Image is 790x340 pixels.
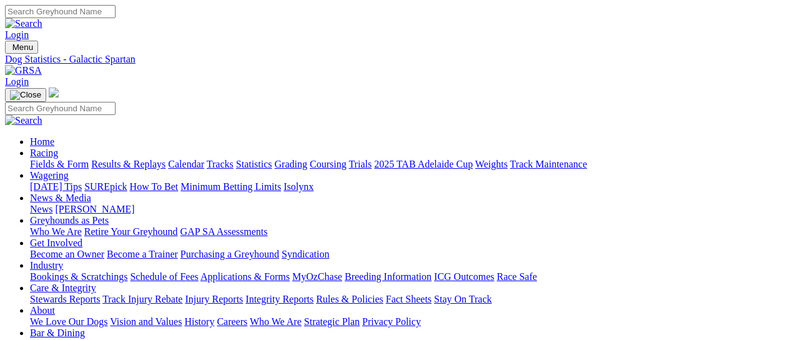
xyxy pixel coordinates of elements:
img: GRSA [5,65,42,76]
img: Search [5,18,42,29]
a: Login [5,76,29,87]
a: 2025 TAB Adelaide Cup [374,159,473,169]
a: GAP SA Assessments [180,226,268,237]
button: Toggle navigation [5,41,38,54]
a: Bookings & Scratchings [30,271,127,282]
a: Rules & Policies [316,294,383,304]
div: News & Media [30,204,785,215]
a: Racing [30,147,58,158]
a: Stewards Reports [30,294,100,304]
a: Who We Are [250,316,302,327]
a: Weights [475,159,508,169]
a: Who We Are [30,226,82,237]
input: Search [5,102,116,115]
a: Results & Replays [91,159,165,169]
a: Privacy Policy [362,316,421,327]
div: Racing [30,159,785,170]
img: Search [5,115,42,126]
div: Industry [30,271,785,282]
a: Stay On Track [434,294,491,304]
a: Bar & Dining [30,327,85,338]
a: Fact Sheets [386,294,432,304]
div: Wagering [30,181,785,192]
a: Tracks [207,159,234,169]
a: Coursing [310,159,347,169]
a: How To Bet [130,181,179,192]
span: Menu [12,42,33,52]
a: [DATE] Tips [30,181,82,192]
a: Dog Statistics - Galactic Spartan [5,54,785,65]
a: Become a Trainer [107,249,178,259]
a: Strategic Plan [304,316,360,327]
a: News [30,204,52,214]
a: Race Safe [496,271,536,282]
a: Careers [217,316,247,327]
a: Get Involved [30,237,82,248]
a: Industry [30,260,63,271]
input: Search [5,5,116,18]
a: Grading [275,159,307,169]
a: Login [5,29,29,40]
img: Close [10,90,41,100]
a: Track Maintenance [510,159,587,169]
a: Minimum Betting Limits [180,181,281,192]
a: News & Media [30,192,91,203]
a: Purchasing a Greyhound [180,249,279,259]
div: Get Involved [30,249,785,260]
a: Care & Integrity [30,282,96,293]
a: Injury Reports [185,294,243,304]
a: Isolynx [284,181,314,192]
a: About [30,305,55,316]
a: Calendar [168,159,204,169]
a: Syndication [282,249,329,259]
a: Retire Your Greyhound [84,226,178,237]
a: SUREpick [84,181,127,192]
a: Home [30,136,54,147]
a: We Love Our Dogs [30,316,107,327]
a: Trials [348,159,372,169]
div: About [30,316,785,327]
a: Wagering [30,170,69,181]
a: Applications & Forms [200,271,290,282]
div: Greyhounds as Pets [30,226,785,237]
a: [PERSON_NAME] [55,204,134,214]
a: Schedule of Fees [130,271,198,282]
img: logo-grsa-white.png [49,87,59,97]
a: Become an Owner [30,249,104,259]
button: Toggle navigation [5,88,46,102]
a: MyOzChase [292,271,342,282]
a: History [184,316,214,327]
a: Greyhounds as Pets [30,215,109,226]
a: Vision and Values [110,316,182,327]
a: Track Injury Rebate [102,294,182,304]
a: ICG Outcomes [434,271,494,282]
a: Integrity Reports [245,294,314,304]
a: Fields & Form [30,159,89,169]
a: Breeding Information [345,271,432,282]
div: Care & Integrity [30,294,785,305]
a: Statistics [236,159,272,169]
